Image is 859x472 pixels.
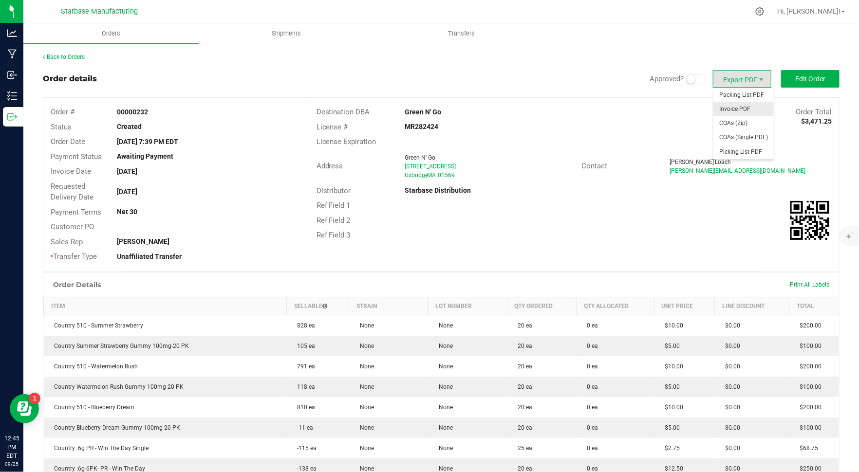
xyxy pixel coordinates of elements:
span: None [434,424,453,431]
span: None [355,404,374,411]
span: Shipments [259,29,314,38]
span: 01569 [438,172,455,179]
span: None [355,445,374,452]
span: Order # [51,108,75,116]
span: Hi, [PERSON_NAME]! [777,7,840,15]
inline-svg: Manufacturing [7,49,17,59]
span: 0 ea [582,383,598,390]
span: $10.00 [660,322,683,329]
span: 20 ea [513,383,532,390]
th: Sellable [287,297,349,315]
span: License Expiration [317,137,376,146]
strong: $3,471.25 [801,117,832,125]
p: 09/25 [4,460,19,468]
p: 12:45 PM EDT [4,434,19,460]
span: Distributor [317,186,351,195]
span: $5.00 [660,343,680,349]
span: 0 ea [582,404,598,411]
span: Country 510 - Watermelon Rush [50,363,138,370]
span: None [434,465,453,472]
span: , [426,172,427,179]
inline-svg: Outbound [7,112,17,122]
iframe: Resource center unread badge [29,393,40,404]
span: $5.00 [660,424,680,431]
strong: [DATE] [117,167,137,175]
span: MA [427,172,436,179]
span: $0.00 [721,445,741,452]
inline-svg: Inventory [7,91,17,101]
span: $100.00 [795,343,822,349]
span: $200.00 [795,363,822,370]
span: 0 ea [582,445,598,452]
span: 25 ea [513,445,532,452]
span: None [434,445,453,452]
span: 20 ea [513,322,532,329]
span: [STREET_ADDRESS] [405,163,456,170]
span: Country Blueberry Dream Gummy 100mg-20 PK [50,424,181,431]
span: Green N' Go [405,154,435,161]
span: Customer PO [51,222,94,231]
span: None [434,343,453,349]
span: None [355,383,374,390]
span: Country .6g-6PK- PR - Win The Day [50,465,146,472]
span: Country 510 - Summer Strawberry [50,322,144,329]
strong: [PERSON_NAME] [117,237,169,245]
span: Approved? [650,74,684,83]
span: $100.00 [795,383,822,390]
span: 810 ea [293,404,316,411]
span: -11 ea [293,424,314,431]
span: $0.00 [721,343,741,349]
span: License # [317,123,348,131]
span: -115 ea [293,445,317,452]
span: 828 ea [293,322,316,329]
span: None [355,363,374,370]
li: Export PDF [713,70,771,88]
span: 791 ea [293,363,316,370]
span: $0.00 [721,363,741,370]
span: 20 ea [513,404,532,411]
th: Item [44,297,287,315]
span: 0 ea [582,465,598,472]
span: $5.00 [660,383,680,390]
div: Manage settings [754,7,766,16]
li: COAs (Single PDF) [713,130,774,145]
span: None [355,424,374,431]
span: 0 ea [582,322,598,329]
span: Destination DBA [317,108,370,116]
th: Unit Price [654,297,714,315]
span: Country Watermelon Rush Gummy 100mg-20 PK [50,383,184,390]
a: Shipments [199,23,374,44]
span: 0 ea [582,424,598,431]
span: Address [317,162,343,170]
span: $100.00 [795,424,822,431]
th: Lot Number [428,297,507,315]
span: Country Summer Strawberry Gummy 100mg-20 PK [50,343,189,349]
iframe: Resource center [10,394,39,423]
span: $0.00 [721,465,741,472]
span: [PERSON_NAME][EMAIL_ADDRESS][DOMAIN_NAME] [670,167,805,174]
li: Invoice PDF [713,102,774,116]
li: Packing List PDF [713,88,774,102]
button: Edit Order [781,70,840,88]
span: Transfer Type [51,252,97,261]
span: None [434,363,453,370]
span: Order Total [796,108,832,116]
th: Strain [349,297,428,315]
th: Qty Ordered [507,297,577,315]
img: Scan me! [790,201,829,240]
li: Picking List PDF [713,145,774,159]
span: Ref Field 2 [317,216,351,225]
span: Orders [89,29,133,38]
span: $200.00 [795,404,822,411]
span: Print All Labels [790,281,829,288]
span: None [355,322,374,329]
th: Qty Allocated [577,297,654,315]
span: Country .6g PR - Win The Day Single [50,445,149,452]
span: 20 ea [513,465,532,472]
inline-svg: Inbound [7,70,17,80]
